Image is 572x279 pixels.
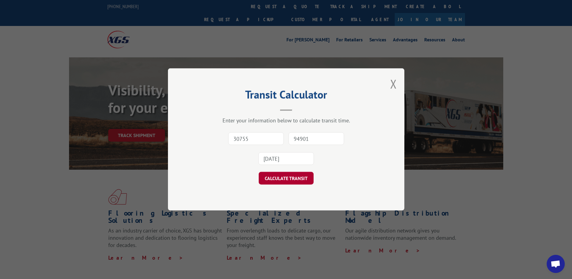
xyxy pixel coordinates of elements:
[547,255,565,273] div: Open chat
[289,133,344,145] input: Dest. Zip
[259,172,314,185] button: CALCULATE TRANSIT
[258,152,314,165] input: Tender Date
[198,90,374,102] h2: Transit Calculator
[390,76,397,92] button: Close modal
[228,133,284,145] input: Origin Zip
[198,117,374,124] div: Enter your information below to calculate transit time.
